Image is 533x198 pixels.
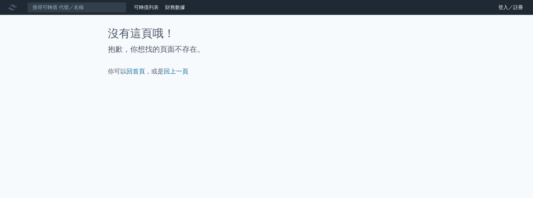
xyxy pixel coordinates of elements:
a: 可轉債列表 [134,4,159,10]
h1: 沒有這頁哦！ [108,27,425,40]
h2: 抱歉，你想找的頁面不存在。 [108,45,425,55]
input: 搜尋可轉債 代號／名稱 [27,2,126,13]
a: 登入／註冊 [493,2,528,12]
a: 財務數據 [165,4,185,10]
a: 回上一頁 [164,68,188,75]
a: 回首頁 [126,68,145,75]
p: 你可以 ，或是 [108,67,425,76]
